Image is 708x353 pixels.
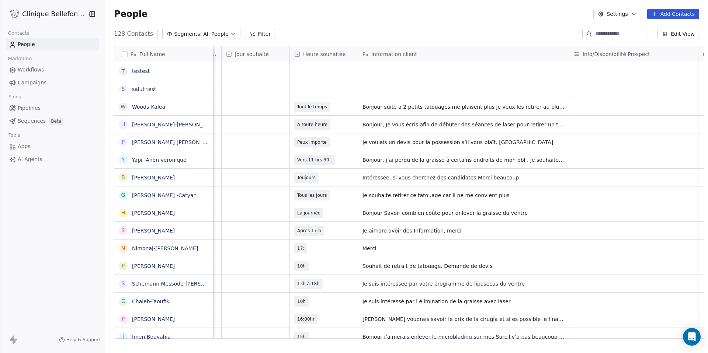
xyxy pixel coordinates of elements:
[362,156,565,164] span: Bonjour, j’ai perdu de la graisse à certains endroits de mon bbl . Je souhaiterais combler les ce...
[362,280,565,287] span: Je suis intéressée par votre programme de liposecus du ventre
[362,174,565,181] span: Intéressée ,si vous cherchez des candidates Merci beaucoup
[132,210,175,216] a: [PERSON_NAME]
[245,29,275,39] button: Filter
[297,192,327,199] span: Tous les jours
[362,315,565,323] span: [PERSON_NAME] voudrais savoir le prix de la cirugía et si es possible le financement??
[362,209,565,217] span: Bonjour Savoir combien coûte pour enlever la graisse du ventre
[66,337,100,343] span: Help & Support
[6,38,99,50] a: People
[121,103,126,111] div: W
[297,262,306,270] span: 10h
[122,227,125,234] div: S
[9,8,83,20] button: Clinique Bellefontaine
[132,316,175,322] a: [PERSON_NAME]
[683,328,701,346] div: Open Intercom Messenger
[569,46,698,62] div: Info/Disponibilité Prospect
[203,30,228,38] span: All People
[121,174,125,181] div: B
[114,62,214,339] div: grid
[132,263,175,269] a: [PERSON_NAME]
[18,155,42,163] span: AI Agents
[5,91,24,102] span: Sales
[18,143,31,150] span: Apps
[297,156,332,164] span: Vers 11 hrs 30 .
[132,245,198,251] a: Nimonaj-[PERSON_NAME]
[297,227,321,234] span: Apres 17 h
[132,157,187,163] a: Yapi -Anon veronique
[362,333,565,340] span: Bonjour j’aimerais enlever le microblading sur mes Surcil y’a pas beaucoup merci
[362,139,565,146] span: Je voulais un devis pour la possession s’il vous plaît. [GEOGRAPHIC_DATA]
[297,103,327,111] span: Tout le temps
[132,122,220,127] a: [PERSON_NAME]-[PERSON_NAME]
[174,30,202,38] span: Segments:
[121,191,125,199] div: G
[362,262,565,270] span: Souhait de retrait de tatouage. Demande de devis
[5,130,23,141] span: Tools
[10,10,19,18] img: Logo_Bellefontaine_Black.png
[6,140,99,153] a: Apps
[6,102,99,114] a: Pipelines
[132,281,228,287] a: Schemann Messode-[PERSON_NAME]
[297,298,306,305] span: 10h
[18,79,46,87] span: Campaigns
[122,85,125,93] div: s
[290,46,358,62] div: Heure souhaitée
[297,174,316,181] span: Toujours
[59,337,100,343] a: Help & Support
[49,118,63,125] span: Beta
[5,28,32,39] span: Contacts
[132,298,170,304] a: Chaieb-Taoufik
[297,315,315,323] span: 16:00hr
[6,77,99,89] a: Campaigns
[235,50,269,58] span: Jour souhaité
[647,9,699,19] button: Add Contacts
[222,46,289,62] div: Jour souhaité
[297,209,320,217] span: La journée
[297,333,306,340] span: 15h
[132,192,197,198] a: [PERSON_NAME] -Catyan
[297,280,320,287] span: 13h à 18h
[122,67,125,75] div: t
[121,120,125,128] div: H
[132,68,150,74] a: testest
[122,280,125,287] div: S
[358,46,569,62] div: Information client
[122,333,124,340] div: I
[297,139,327,146] span: Peux importe
[362,103,565,111] span: Bonjour suite a 2 petits tatouages me plaisent plus je veux les retirer au plus vite. J'ai besoin...
[132,104,165,110] a: Woods-Kalea
[122,315,125,323] div: P
[362,121,565,128] span: Bonjour, Je vous écris afin de débuter des séances de laser pour retirer un tatouage situé sur ma...
[362,192,565,199] span: Je souhaite retirer ce tatouage car il ne me convient plus
[122,156,125,164] div: Y
[303,50,346,58] span: Heure souhaitée
[18,117,46,125] span: Sequences
[362,227,565,234] span: Je aimare avoir des Information, merci
[297,245,304,252] span: 17:
[122,262,125,270] div: P
[6,64,99,76] a: Workflows
[362,245,565,252] span: Merci
[132,228,175,234] a: [PERSON_NAME]
[371,50,417,58] span: Information client
[297,121,327,128] span: À toute heure
[5,53,35,64] span: Marketing
[18,41,35,48] span: People
[114,46,213,62] div: Full Name
[593,9,641,19] button: Settings
[657,29,699,39] button: Edit View
[18,66,44,74] span: Workflows
[22,9,86,19] span: Clinique Bellefontaine
[583,50,650,58] span: Info/Disponibilité Prospect
[6,153,99,165] a: AI Agents
[121,244,125,252] div: N
[132,86,156,92] a: salut test
[6,115,99,127] a: SequencesBeta
[114,8,147,20] span: People
[121,209,125,217] div: H
[139,50,165,58] span: Full Name
[132,175,175,181] a: [PERSON_NAME]
[18,104,41,112] span: Pipelines
[122,138,125,146] div: P
[121,297,125,305] div: C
